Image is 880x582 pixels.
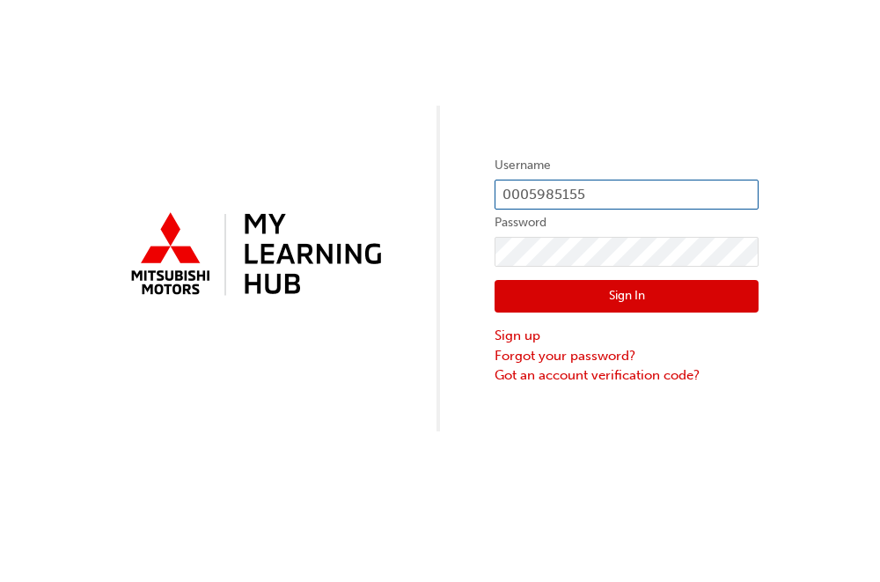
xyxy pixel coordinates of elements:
a: Forgot your password? [495,346,759,366]
a: Got an account verification code? [495,365,759,386]
button: Sign In [495,280,759,313]
input: Username [495,180,759,210]
a: Sign up [495,326,759,346]
img: mmal [121,205,385,306]
label: Username [495,155,759,176]
label: Password [495,212,759,233]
